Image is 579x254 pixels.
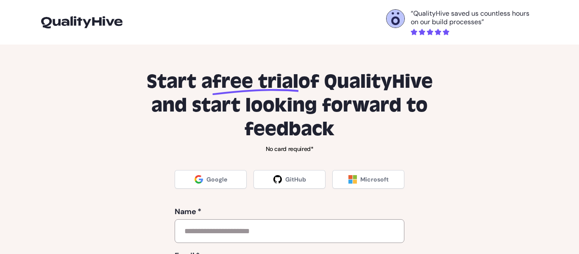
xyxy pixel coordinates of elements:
span: GitHub [285,175,306,184]
span: free trial [212,70,298,94]
a: Google [175,170,247,189]
span: Start a [147,70,212,94]
a: Microsoft [332,170,404,189]
label: Name * [175,206,404,218]
span: Google [206,175,227,184]
p: “QualityHive saved us countless hours on our build processes” [411,9,538,26]
span: of QualityHive and start looking forward to feedback [151,70,433,141]
img: logo-icon [41,16,122,28]
span: Microsoft [360,175,389,184]
a: GitHub [253,170,326,189]
img: Otelli Design [387,10,404,28]
p: No card required* [134,145,445,153]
